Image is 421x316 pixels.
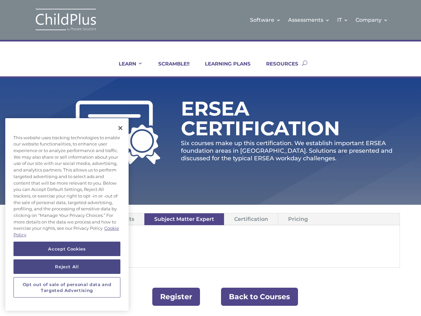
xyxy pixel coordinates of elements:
a: RESOURCES [258,61,298,76]
a: SCRAMBLE!! [150,61,189,76]
button: Reject All [13,259,120,274]
a: Subject Matter Expert [144,213,224,225]
button: Close [113,121,128,135]
p: Six courses make up this certification. We establish important ERSEA foundation areas in [GEOGRAP... [181,140,400,163]
a: Register [152,288,200,306]
a: LEARN [111,61,143,76]
a: Software [250,7,281,33]
div: Privacy [5,118,129,311]
a: Pricing [278,213,318,225]
a: Company [356,7,388,33]
a: LEARNING PLANS [197,61,251,76]
h1: ERSEA Certification [181,99,355,142]
div: This website uses tracking technologies to enable our website functionalities, to enhance user ex... [5,131,129,242]
a: Certification [224,213,278,225]
button: Accept Cookies [13,242,120,256]
button: Opt out of sale of personal data and Targeted Advertising [13,277,120,298]
div: Cookie banner [5,118,129,311]
a: Assessments [288,7,330,33]
a: Back to Courses [221,288,298,306]
a: IT [337,7,348,33]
